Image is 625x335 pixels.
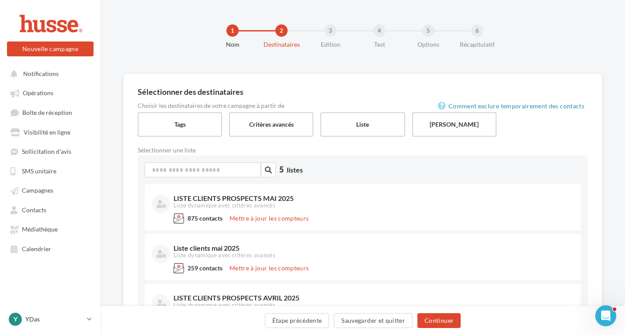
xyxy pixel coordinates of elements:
div: Nom [205,40,260,49]
div: 2 [275,24,288,37]
a: Calendrier [5,241,95,256]
button: Mettre à jour les compteurs [226,263,312,273]
div: Liste clients mai 2025 [174,245,572,252]
div: Liste dynamique avec critères avancés [174,202,572,210]
label: Sélectionner une liste [138,147,363,153]
div: LISTE CLIENTS PROSPECTS MAI 2025 [174,195,572,202]
div: LISTE CLIENTS PROSPECTS AVRIL 2025 [174,294,572,301]
a: Contacts [5,202,95,218]
span: Opérations [23,90,53,97]
a: Comment exclure temporairement des contacts [438,101,588,111]
a: Boîte de réception [5,104,95,121]
label: Liste [320,112,405,137]
label: Tags [138,112,222,137]
span: Calendrier [22,245,51,252]
span: Visibilité en ligne [24,128,70,136]
button: Continuer [417,313,461,328]
a: SMS unitaire [5,163,95,179]
iframe: Intercom live chat [595,305,616,326]
a: Visibilité en ligne [5,124,95,140]
a: Opérations [5,85,95,100]
span: SMS unitaire [22,167,56,175]
span: 5 [279,164,284,176]
span: Notifications [23,70,59,77]
button: Étape précédente [265,313,330,328]
p: YDas [25,315,83,324]
div: Récapitulatif [449,40,505,49]
div: Liste dynamique avec critères avancés [174,252,572,259]
button: Nouvelle campagne [7,41,94,56]
span: Campagnes [22,187,53,194]
div: 3 [324,24,337,37]
span: Y [14,315,17,324]
div: 4 [373,24,385,37]
div: 6 [471,24,483,37]
a: Médiathèque [5,221,95,237]
div: 1 [226,24,239,37]
span: Boîte de réception [22,109,72,116]
a: Campagnes [5,182,95,198]
button: Notifications [5,66,92,81]
div: Choisir les destinataires de votre campagne à partir de [138,103,588,109]
button: Sauvegarder et quitter [334,313,413,328]
div: Edition [302,40,358,49]
div: Sélectionner des destinataires [138,88,588,96]
button: Mettre à jour les compteurs [226,213,312,224]
div: Destinataires [253,40,309,49]
span: Sollicitation d'avis [22,148,71,155]
label: [PERSON_NAME] [412,112,497,137]
span: Médiathèque [22,226,58,233]
label: Critères avancés [229,112,313,137]
span: Contacts [22,206,46,214]
a: Y YDas [7,311,94,328]
span: listes [287,166,303,174]
span: 259 contacts [187,264,222,272]
span: 875 contacts [187,214,222,222]
a: Sollicitation d'avis [5,143,95,159]
div: Liste dynamique avec critères avancés [174,301,572,309]
div: Test [351,40,407,49]
div: 5 [422,24,434,37]
div: Options [400,40,456,49]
